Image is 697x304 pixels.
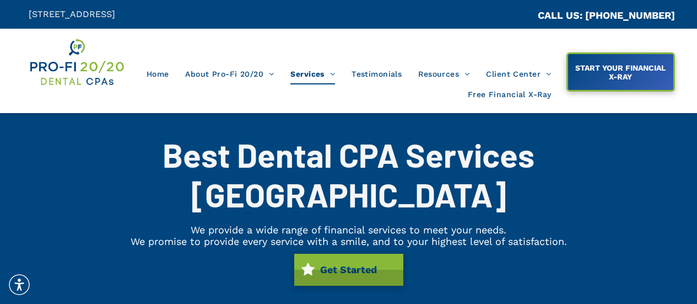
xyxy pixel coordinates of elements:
[569,58,672,87] span: START YOUR FINANCIAL X-RAY
[491,10,538,21] span: CA::CALLC
[460,84,559,105] a: Free Financial X-Ray
[410,63,478,84] a: Resources
[138,63,177,84] a: Home
[478,63,559,84] a: Client Center
[316,258,381,281] span: Get Started
[29,9,115,19] span: [STREET_ADDRESS]
[282,63,343,84] a: Services
[191,224,506,236] span: We provide a wide range of financial services to meet your needs.
[343,63,410,84] a: Testimonials
[163,135,534,214] span: Best Dental CPA Services [GEOGRAPHIC_DATA]
[294,254,403,286] a: Get Started
[29,37,125,87] img: Get Dental CPA Consulting, Bookkeeping, & Bank Loans
[538,9,675,21] a: CALL US: [PHONE_NUMBER]
[177,63,282,84] a: About Pro-Fi 20/20
[131,236,567,247] span: We promise to provide every service with a smile, and to your highest level of satisfaction.
[566,52,676,92] a: START YOUR FINANCIAL X-RAY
